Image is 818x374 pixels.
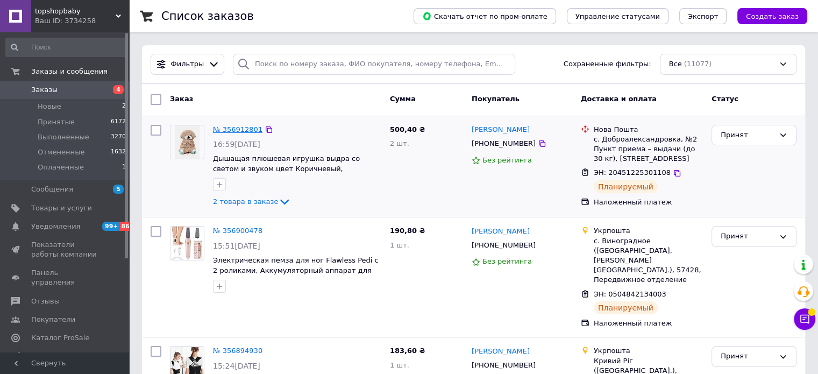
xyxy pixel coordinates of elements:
span: Экспорт [688,12,718,20]
span: Статус [712,95,738,103]
span: Принятые [38,117,75,127]
span: Создать заказ [746,12,799,20]
span: 500,40 ₴ [390,125,425,133]
span: Панель управления [31,268,99,287]
div: Принят [721,130,774,141]
span: 15:24[DATE] [213,362,260,370]
span: 86 [120,222,132,231]
span: 16:59[DATE] [213,140,260,149]
span: Без рейтинга [482,156,532,164]
a: Фото товару [170,125,204,159]
div: Планируемый [594,301,658,314]
span: 190,80 ₴ [390,227,425,235]
div: Укрпошта [594,346,703,356]
span: Показатели работы компании [31,240,99,259]
span: (11077) [684,60,712,68]
span: 1 [122,163,126,172]
span: 1632 [111,147,126,157]
span: Без рейтинга [482,257,532,265]
div: Ваш ID: 3734258 [35,16,129,26]
div: Укрпошта [594,226,703,236]
span: 5 [113,185,124,194]
div: Принят [721,351,774,362]
button: Скачать отчет по пром-оплате [414,8,556,24]
span: Скачать отчет по пром-оплате [422,11,547,21]
span: Заказы [31,85,58,95]
div: [PHONE_NUMBER] [470,238,538,252]
button: Экспорт [679,8,727,24]
span: Покупатели [31,315,75,324]
span: Отмененные [38,147,84,157]
img: Фото товару [170,227,204,260]
span: Оплаченные [38,163,84,172]
span: Фильтры [171,59,204,69]
div: Планируемый [594,180,658,193]
span: 3270 [111,132,126,142]
div: Наложенный платеж [594,197,703,207]
span: Управление статусами [575,12,660,20]
a: [PERSON_NAME] [472,347,530,357]
span: Каталог ProSale [31,333,89,343]
span: 6172 [111,117,126,127]
a: 2 товара в заказе [213,197,291,206]
span: Все [669,59,682,69]
span: Сумма [390,95,416,103]
span: 2 шт. [390,139,409,147]
span: Новые [38,102,61,111]
span: Заказ [170,95,193,103]
div: [PHONE_NUMBER] [470,358,538,372]
span: Аналитика [31,351,71,361]
span: 183,60 ₴ [390,347,425,355]
input: Поиск по номеру заказа, ФИО покупателя, номеру телефона, Email, номеру накладной [233,54,515,75]
span: Покупатель [472,95,520,103]
a: [PERSON_NAME] [472,125,530,135]
span: Сохраненные фильтры: [564,59,651,69]
span: 4 [113,85,124,94]
div: Наложенный платеж [594,319,703,328]
h1: Список заказов [161,10,254,23]
a: Электрическая пемза для ног Flawless Pedi с 2 роликами, Аккумуляторный аппарат для педикюра [213,256,379,284]
div: с. Доброалександровка, №2 Пункт приема – выдачи (до 30 кг), [STREET_ADDRESS] [594,135,703,164]
div: Принят [721,231,774,242]
span: topshopbaby [35,6,116,16]
a: Дышащая плюшевая игрушка выдра со светом и звуком цвет Коричневый, Дышащая выдра детская музыкаль... [213,154,360,193]
span: Отзывы [31,297,60,306]
span: 99+ [102,222,120,231]
span: Товары и услуги [31,203,92,213]
span: Сообщения [31,185,73,194]
a: № 356912801 [213,125,262,133]
span: ЭН: 0504842134003 [594,290,666,298]
button: Управление статусами [567,8,668,24]
span: Выполненные [38,132,89,142]
span: 1 шт. [390,241,409,249]
div: Нова Пошта [594,125,703,135]
span: 2 [122,102,126,111]
button: Создать заказ [737,8,807,24]
span: 2 товара в заказе [213,197,278,206]
div: с. Виноградное ([GEOGRAPHIC_DATA], [PERSON_NAME][GEOGRAPHIC_DATA].), 57428, Передвижное отделение [594,236,703,285]
span: 15:51[DATE] [213,242,260,250]
span: ЭН: 20451225301108 [594,168,671,177]
span: Доставка и оплата [581,95,657,103]
a: № 356894930 [213,347,262,355]
a: [PERSON_NAME] [472,227,530,237]
button: Чат с покупателем [794,308,815,330]
span: Заказы и сообщения [31,67,108,76]
img: Фото товару [175,125,200,159]
a: Создать заказ [727,12,807,20]
a: № 356900478 [213,227,262,235]
span: 1 шт. [390,361,409,369]
span: Уведомления [31,222,80,231]
input: Поиск [5,38,127,57]
div: [PHONE_NUMBER] [470,137,538,151]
